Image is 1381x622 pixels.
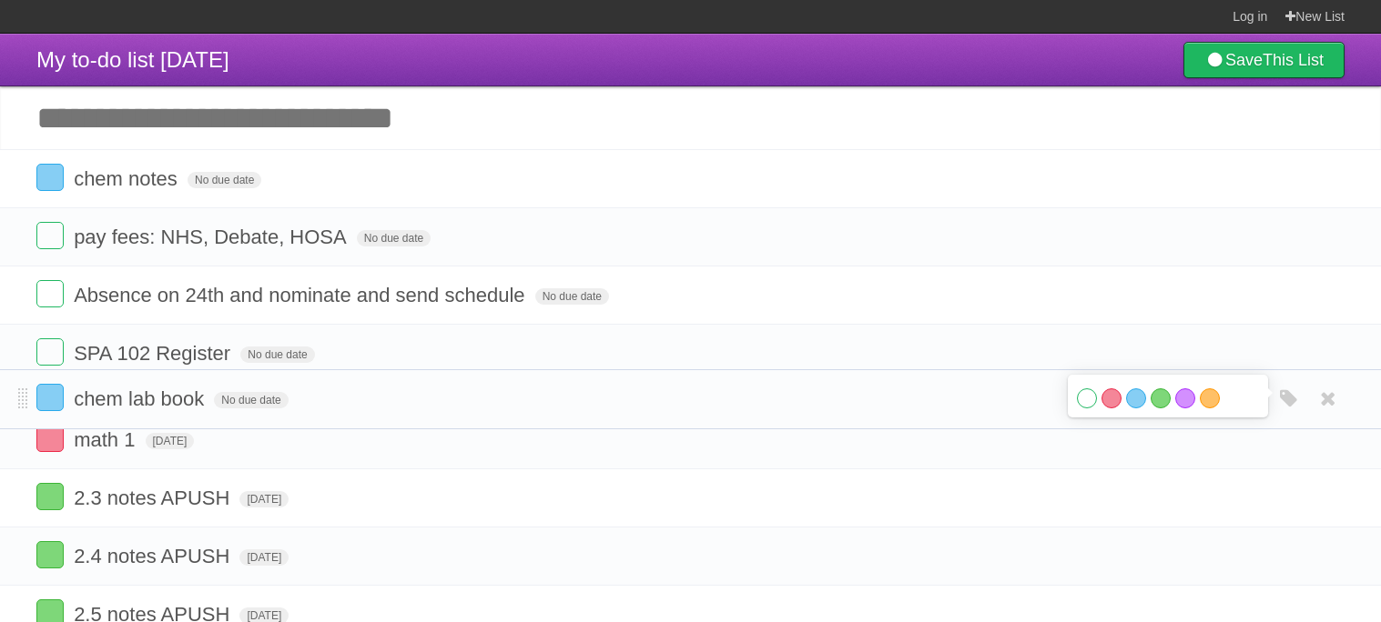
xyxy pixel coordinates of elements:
a: SaveThis List [1183,42,1345,78]
label: Done [36,338,64,366]
span: math 1 [74,428,139,451]
span: No due date [188,172,261,188]
label: Done [36,425,64,452]
span: No due date [240,346,314,363]
span: 2.4 notes APUSH [74,545,234,567]
label: Done [36,384,64,411]
label: Done [36,280,64,307]
span: pay fees: NHS, Debate, HOSA [74,226,351,248]
span: [DATE] [146,433,195,449]
span: No due date [357,230,431,246]
label: Done [36,483,64,510]
label: Done [36,222,64,249]
span: SPA 102 Register [74,342,235,365]
span: No due date [535,288,609,305]
span: chem notes [74,167,182,190]
span: 2.3 notes APUSH [74,487,234,509]
label: Orange [1200,388,1220,408]
label: White [1077,388,1097,408]
label: Blue [1126,388,1146,408]
span: Absence on 24th and nominate and send schedule [74,284,529,306]
label: Red [1102,388,1122,408]
span: chem lab book [74,387,208,410]
span: No due date [214,392,288,408]
span: My to-do list [DATE] [36,47,229,72]
span: [DATE] [239,549,289,566]
label: Done [36,541,64,568]
b: This List [1263,51,1324,69]
span: [DATE] [239,491,289,507]
label: Green [1151,388,1171,408]
label: Purple [1175,388,1195,408]
label: Done [36,164,64,191]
